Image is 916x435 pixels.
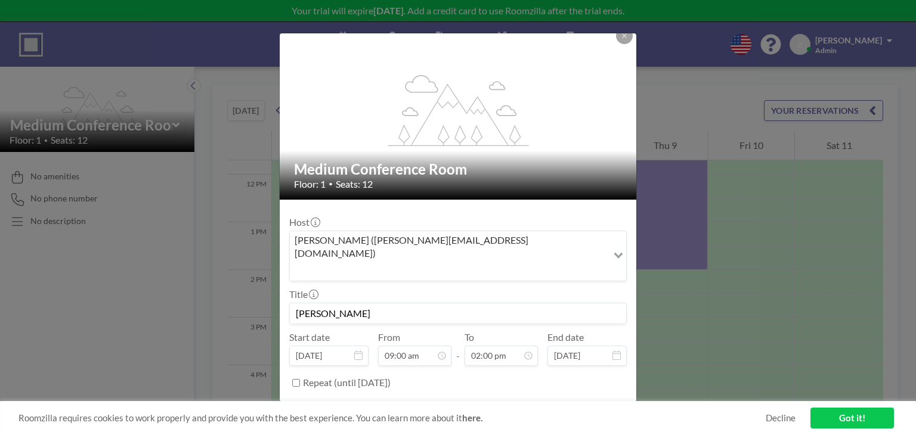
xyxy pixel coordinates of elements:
label: Start date [289,331,330,343]
input: bryan's reservation [290,303,626,324]
a: here. [462,412,482,423]
label: Host [289,216,319,228]
h2: Medium Conference Room [294,160,623,178]
div: Search for option [290,231,626,281]
label: End date [547,331,584,343]
span: Seats: 12 [336,178,373,190]
span: Roomzilla requires cookies to work properly and provide you with the best experience. You can lea... [18,412,766,424]
g: flex-grow: 1.2; [388,74,529,146]
input: Search for option [291,263,606,278]
label: Repeat (until [DATE]) [303,377,391,389]
label: Title [289,288,317,300]
span: • [329,179,333,188]
a: Decline [766,412,796,424]
span: - [456,335,460,362]
span: [PERSON_NAME] ([PERSON_NAME][EMAIL_ADDRESS][DOMAIN_NAME]) [292,234,605,260]
label: From [378,331,400,343]
a: Got it! [810,408,894,428]
label: To [465,331,474,343]
span: Floor: 1 [294,178,326,190]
